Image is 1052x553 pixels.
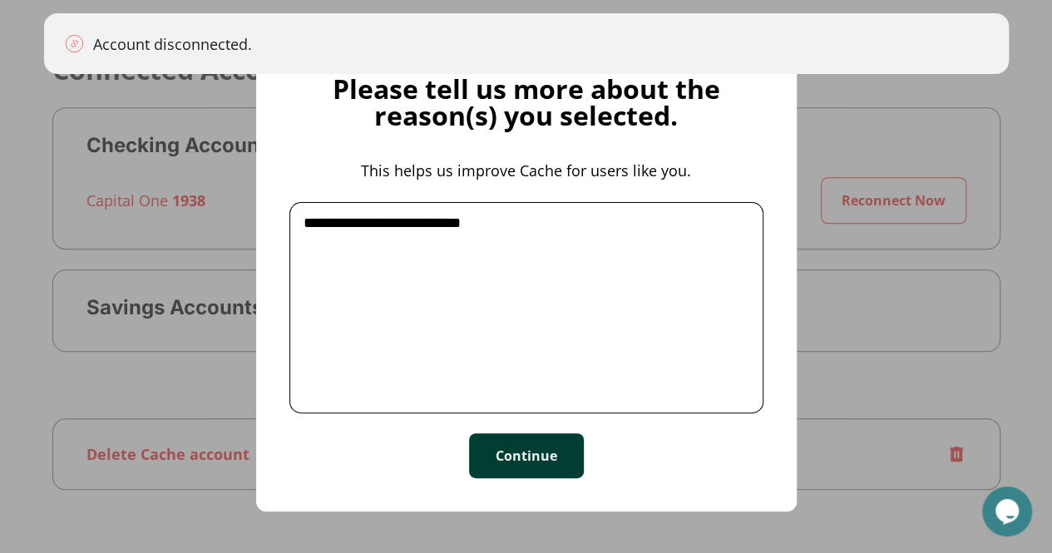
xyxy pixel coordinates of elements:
[469,433,584,478] button: Continue
[64,33,85,54] img: Disconnect Icon
[289,159,763,182] div: This helps us improve Cache for users like you.
[982,486,1035,536] iframe: chat widget
[93,34,252,54] div: Account disconnected.
[289,76,763,129] div: Please tell us more about the reason(s) you selected.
